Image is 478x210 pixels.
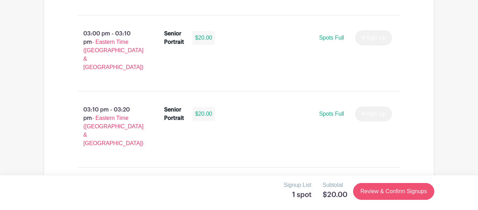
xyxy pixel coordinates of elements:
div: Senior Portrait [164,29,184,46]
div: $20.00 [192,31,215,45]
h5: 1 spot [284,191,311,199]
p: 03:10 pm - 03:20 pm [66,103,153,150]
div: Senior Portrait [164,106,184,122]
h5: $20.00 [323,191,347,199]
p: Signup List [284,181,311,189]
span: Spots Full [319,111,344,117]
p: 03:00 pm - 03:10 pm [66,27,153,74]
span: - Eastern Time ([GEOGRAPHIC_DATA] & [GEOGRAPHIC_DATA]) [83,115,143,146]
a: Review & Confirm Signups [353,183,434,200]
span: - Eastern Time ([GEOGRAPHIC_DATA] & [GEOGRAPHIC_DATA]) [83,39,143,70]
p: Subtotal [323,181,347,189]
div: $20.00 [192,107,215,121]
span: Spots Full [319,35,344,41]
